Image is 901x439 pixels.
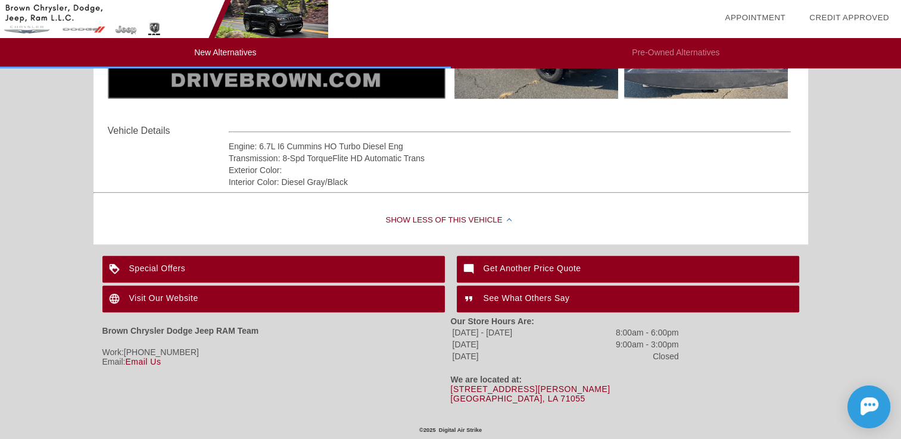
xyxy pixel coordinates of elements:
div: Engine: 6.7L I6 Cummins HO Turbo Diesel Eng [229,140,791,152]
img: ic_loyalty_white_24dp_2x.png [102,256,129,283]
div: Exterior Color: [229,164,791,176]
td: Closed [563,351,679,362]
span: [PHONE_NUMBER] [124,347,199,357]
strong: Brown Chrysler Dodge Jeep RAM Team [102,326,259,335]
a: Credit Approved [809,13,889,22]
img: ic_mode_comment_white_24dp_2x.png [457,256,484,283]
div: Interior Color: Diesel Gray/Black [229,176,791,188]
div: Email: [102,357,451,366]
td: [DATE] [452,339,562,350]
td: 8:00am - 6:00pm [563,327,679,338]
td: [DATE] [452,351,562,362]
img: ic_format_quote_white_24dp_2x.png [457,286,484,312]
img: ic_language_white_24dp_2x.png [102,286,129,312]
div: Vehicle Details [108,124,229,138]
iframe: Chat Assistance [794,375,901,439]
a: See What Others Say [457,286,799,312]
strong: Our Store Hours Are: [451,316,534,326]
a: Special Offers [102,256,445,283]
a: Email Us [125,357,161,366]
td: 9:00am - 3:00pm [563,339,679,350]
div: Show Less of this Vehicle [93,197,808,244]
div: Work: [102,347,451,357]
td: [DATE] - [DATE] [452,327,562,338]
strong: We are located at: [451,375,522,384]
div: Transmission: 8-Spd TorqueFlite HD Automatic Trans [229,152,791,164]
a: Get Another Price Quote [457,256,799,283]
a: Appointment [725,13,785,22]
a: [STREET_ADDRESS][PERSON_NAME][GEOGRAPHIC_DATA], LA 71055 [451,384,610,403]
a: Visit Our Website [102,286,445,312]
